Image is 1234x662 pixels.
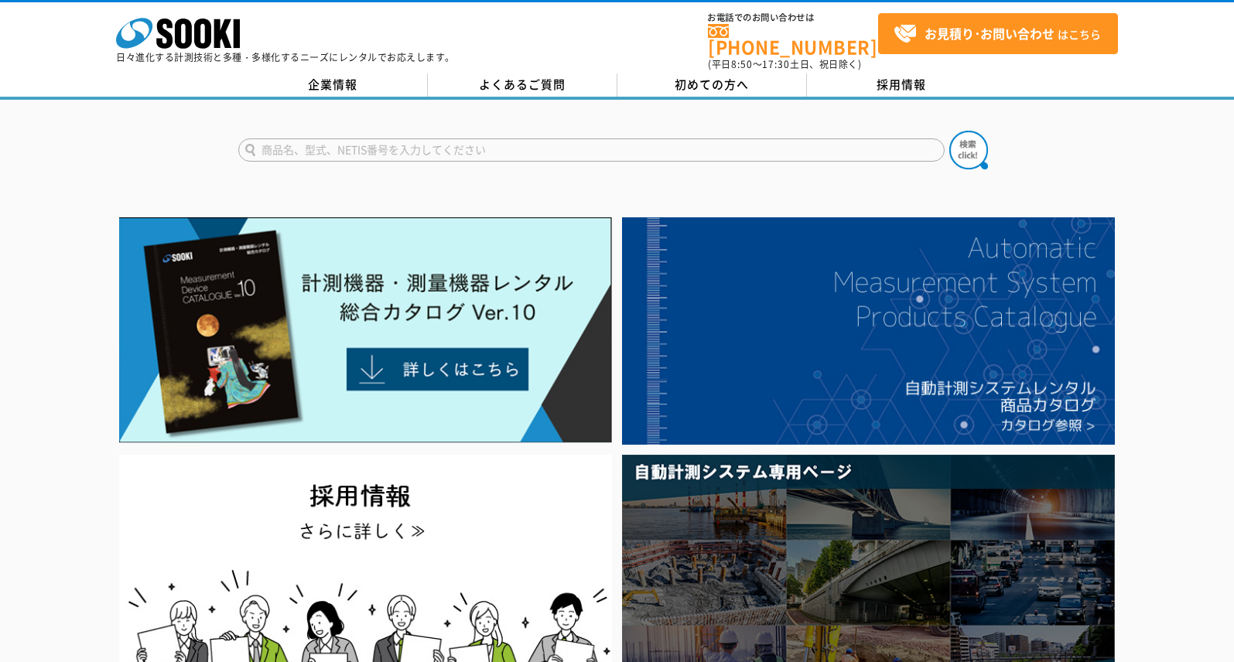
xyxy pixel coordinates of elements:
a: 初めての方へ [617,73,807,97]
span: 初めての方へ [675,76,749,93]
a: 企業情報 [238,73,428,97]
img: Catalog Ver10 [119,217,612,443]
a: [PHONE_NUMBER] [708,24,878,56]
span: (平日 ～ 土日、祝日除く) [708,57,861,71]
strong: お見積り･お問い合わせ [925,24,1055,43]
img: 自動計測システムカタログ [622,217,1115,445]
a: お見積り･お問い合わせはこちら [878,13,1118,54]
a: よくあるご質問 [428,73,617,97]
span: はこちら [894,22,1101,46]
span: 17:30 [762,57,790,71]
a: 採用情報 [807,73,996,97]
img: btn_search.png [949,131,988,169]
p: 日々進化する計測技術と多種・多様化するニーズにレンタルでお応えします。 [116,53,455,62]
span: 8:50 [731,57,753,71]
input: 商品名、型式、NETIS番号を入力してください [238,138,945,162]
span: お電話でのお問い合わせは [708,13,878,22]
